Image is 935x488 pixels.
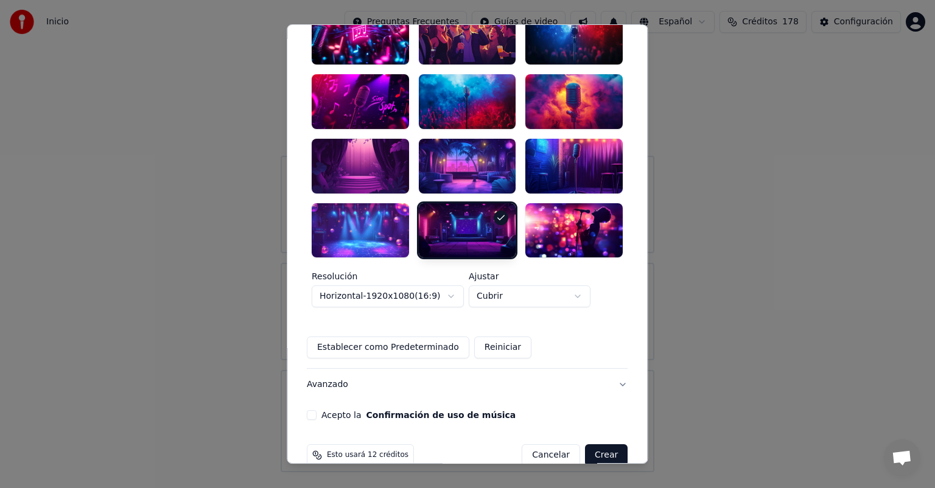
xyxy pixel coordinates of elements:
label: Resolución [312,272,464,281]
button: Establecer como Predeterminado [307,336,469,358]
button: Crear [585,444,628,466]
button: Cancelar [522,444,581,466]
button: Acepto la [366,411,516,419]
label: Acepto la [321,411,516,419]
button: Reiniciar [474,336,531,358]
span: Esto usará 12 créditos [327,450,408,460]
button: Avanzado [307,369,628,400]
label: Ajustar [469,272,590,281]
